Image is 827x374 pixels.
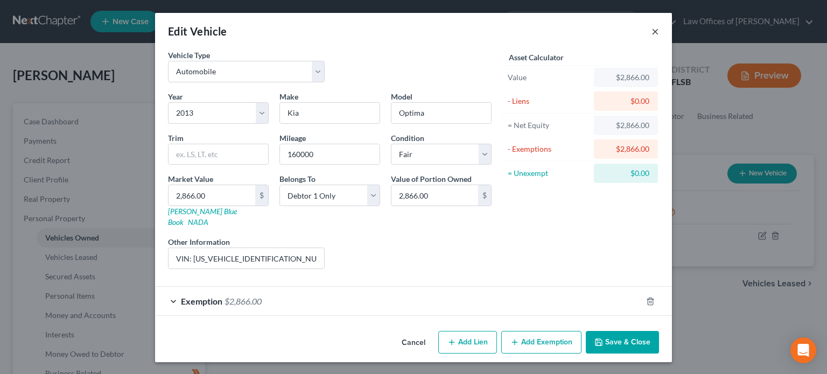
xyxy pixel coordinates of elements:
div: $2,866.00 [602,120,649,131]
input: -- [280,144,380,165]
label: Asset Calculator [509,52,564,63]
input: 0.00 [169,185,255,206]
label: Condition [391,132,424,144]
div: = Unexempt [508,168,589,179]
div: - Liens [508,96,589,107]
input: 0.00 [391,185,478,206]
input: ex. Altima [391,103,491,123]
a: [PERSON_NAME] Blue Book [168,207,237,227]
a: NADA [188,217,208,227]
span: Exemption [181,296,222,306]
label: Model [391,91,412,102]
input: ex. LS, LT, etc [169,144,268,165]
span: $2,866.00 [225,296,262,306]
label: Vehicle Type [168,50,210,61]
div: $0.00 [602,168,649,179]
div: = Net Equity [508,120,589,131]
div: Open Intercom Messenger [790,337,816,363]
label: Trim [168,132,184,144]
div: $ [255,185,268,206]
input: (optional) [169,248,324,269]
div: - Exemptions [508,144,589,154]
button: Save & Close [586,331,659,354]
button: Add Exemption [501,331,581,354]
span: Make [279,92,298,101]
button: Cancel [393,332,434,354]
label: Mileage [279,132,306,144]
span: Belongs To [279,174,316,184]
div: $0.00 [602,96,649,107]
div: $ [478,185,491,206]
div: $2,866.00 [602,144,649,154]
label: Year [168,91,183,102]
div: $2,866.00 [602,72,649,83]
div: Value [508,72,589,83]
button: Add Lien [438,331,497,354]
label: Value of Portion Owned [391,173,472,185]
label: Other Information [168,236,230,248]
input: ex. Nissan [280,103,380,123]
div: Edit Vehicle [168,24,227,39]
label: Market Value [168,173,213,185]
button: × [651,25,659,38]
